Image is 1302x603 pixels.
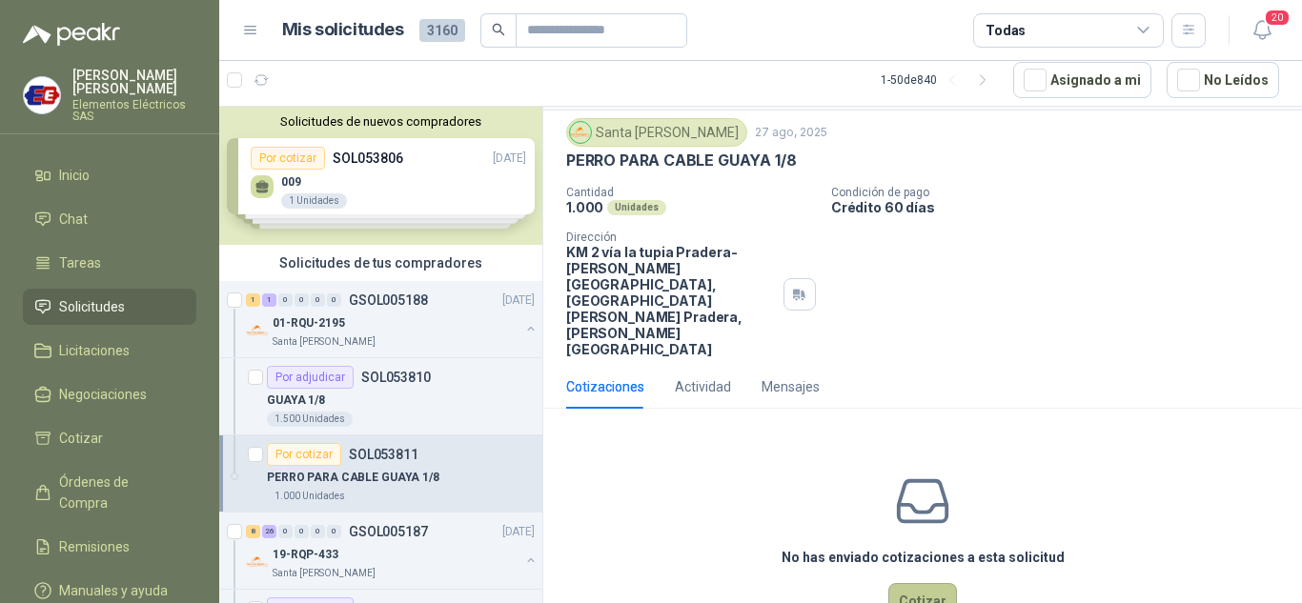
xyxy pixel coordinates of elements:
div: 0 [295,525,309,538]
a: 1 1 0 0 0 0 GSOL005188[DATE] Company Logo01-RQU-2195Santa [PERSON_NAME] [246,289,539,350]
p: GUAYA 1/8 [267,392,325,410]
div: 0 [278,525,293,538]
div: Todas [986,20,1026,41]
div: Solicitudes de nuevos compradoresPor cotizarSOL053806[DATE] 0091 UnidadesPor cotizarSOL053423[DAT... [219,107,542,245]
div: Santa [PERSON_NAME] [566,118,747,147]
div: Mensajes [762,376,820,397]
p: Crédito 60 días [831,199,1294,215]
img: Company Logo [246,551,269,573]
a: Solicitudes [23,289,196,325]
p: Condición de pago [831,186,1294,199]
p: SOL053811 [349,448,418,461]
img: Company Logo [24,77,60,113]
p: Elementos Eléctricos SAS [72,99,196,122]
p: Santa [PERSON_NAME] [273,566,376,581]
span: Tareas [59,252,101,273]
a: Licitaciones [23,332,196,369]
a: Chat [23,201,196,237]
p: GSOL005188 [349,293,428,307]
div: 0 [311,293,325,307]
p: SOL053810 [361,371,431,384]
p: GSOL005187 [349,525,428,538]
span: Cotizar [59,428,103,449]
div: Por cotizar [267,443,341,466]
div: 8 [246,525,260,538]
p: KM 2 vía la tupia Pradera-[PERSON_NAME][GEOGRAPHIC_DATA], [GEOGRAPHIC_DATA][PERSON_NAME] Pradera ... [566,244,776,357]
p: [PERSON_NAME] [PERSON_NAME] [72,69,196,95]
a: 8 26 0 0 0 0 GSOL005187[DATE] Company Logo19-RQP-433Santa [PERSON_NAME] [246,520,539,581]
p: [DATE] [502,291,535,310]
span: Remisiones [59,536,130,557]
p: 1.000 [566,199,603,215]
p: PERRO PARA CABLE GUAYA 1/8 [566,151,796,171]
a: Inicio [23,157,196,193]
img: Logo peakr [23,23,120,46]
button: 20 [1245,13,1279,48]
div: 0 [311,525,325,538]
div: 1 - 50 de 840 [881,65,998,95]
div: 1 [246,293,260,307]
button: Solicitudes de nuevos compradores [227,114,535,129]
p: [DATE] [502,523,535,541]
div: 0 [295,293,309,307]
a: Remisiones [23,529,196,565]
span: search [492,23,505,36]
button: No Leídos [1167,62,1279,98]
img: Company Logo [246,319,269,342]
span: Licitaciones [59,340,130,361]
p: 01-RQU-2195 [273,314,345,332]
div: 0 [327,293,341,307]
p: Santa [PERSON_NAME] [273,334,376,350]
button: Asignado a mi [1013,62,1151,98]
a: Tareas [23,245,196,281]
a: Cotizar [23,420,196,456]
p: 27 ago, 2025 [755,124,827,142]
span: Solicitudes [59,296,125,317]
a: Por adjudicarSOL053810GUAYA 1/81.500 Unidades [219,358,542,435]
div: Cotizaciones [566,376,644,397]
div: Solicitudes de tus compradores [219,245,542,281]
div: 1.500 Unidades [267,412,353,427]
div: Actividad [675,376,731,397]
div: 0 [327,525,341,538]
p: PERRO PARA CABLE GUAYA 1/8 [267,469,439,487]
span: Negociaciones [59,384,147,405]
div: 26 [262,525,276,538]
span: 20 [1264,9,1291,27]
div: 0 [278,293,293,307]
span: Órdenes de Compra [59,472,178,513]
img: Company Logo [570,122,591,143]
h3: No has enviado cotizaciones a esta solicitud [782,547,1065,568]
p: Dirección [566,231,776,244]
div: 1.000 Unidades [267,489,353,504]
span: 3160 [419,19,465,42]
a: Negociaciones [23,376,196,412]
span: Inicio [59,165,90,186]
span: Chat [59,209,88,230]
p: 19-RQP-433 [273,546,338,564]
div: Por adjudicar [267,366,354,389]
span: Manuales y ayuda [59,580,168,601]
a: Por cotizarSOL053811PERRO PARA CABLE GUAYA 1/81.000 Unidades [219,435,542,513]
a: Órdenes de Compra [23,464,196,521]
div: Unidades [607,200,666,215]
h1: Mis solicitudes [282,16,404,44]
div: 1 [262,293,276,307]
p: Cantidad [566,186,816,199]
